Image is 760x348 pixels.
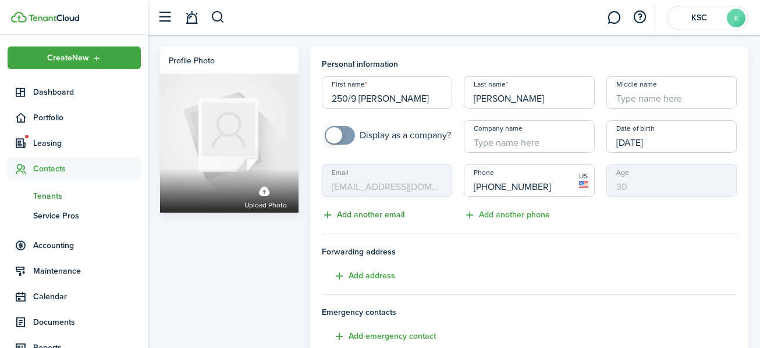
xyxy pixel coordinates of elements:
input: Type name here [322,76,452,109]
h4: Emergency contacts [322,306,737,318]
a: Service Pros [8,206,141,225]
span: Portfolio [33,112,141,124]
img: TenantCloud [29,15,79,21]
h4: Personal information [322,58,737,70]
span: Calendar [33,290,141,303]
button: Add address [322,270,395,283]
span: Tenants [33,190,141,202]
button: Open menu [8,46,141,69]
span: Create New [47,54,89,62]
span: Maintenance [33,265,141,277]
button: Search [211,8,225,27]
button: Add another phone [464,209,550,222]
button: Add another email [322,209,404,222]
a: Dashboard [8,81,141,103]
a: Messaging [603,3,625,33]
input: Type name here [464,120,594,153]
button: Open resource center [630,8,649,27]
a: Tenants [8,186,141,206]
span: Accounting [33,239,141,252]
div: Profile photo [169,55,215,67]
span: Forwarding address [322,246,737,258]
span: Leasing [33,137,141,149]
span: Dashboard [33,86,141,98]
input: Type name here [464,76,594,109]
input: Type name here [606,76,737,109]
input: mm/dd/yyyy [606,120,737,153]
a: Notifications [180,3,203,33]
button: Open sidebar [154,6,176,28]
span: Service Pros [33,210,141,222]
button: Add emergency contact [322,330,436,343]
span: Documents [33,316,141,328]
avatar-text: K [727,9,745,27]
input: Add phone number [464,164,594,197]
img: TenantCloud [11,12,27,23]
span: KSC [676,14,722,22]
span: Contacts [33,163,141,175]
span: US [579,171,588,181]
label: Upload photo [244,181,287,211]
span: Upload photo [244,200,287,211]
